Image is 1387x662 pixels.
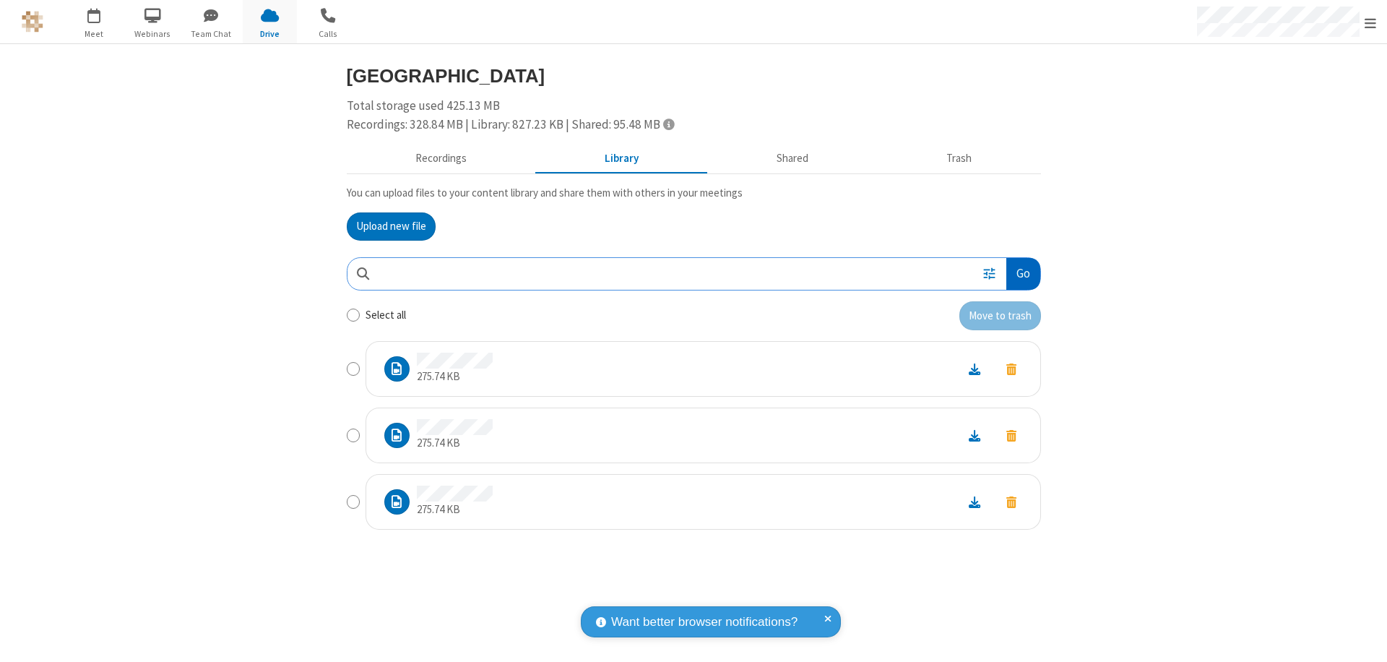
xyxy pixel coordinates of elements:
[347,185,1041,202] p: You can upload files to your content library and share them with others in your meetings
[243,27,297,40] span: Drive
[993,492,1029,512] button: Move to trash
[956,361,993,377] a: Download file
[126,27,180,40] span: Webinars
[347,145,536,173] button: Recorded meetings
[417,435,493,452] p: 275.74 KB
[959,301,1041,330] button: Move to trash
[956,494,993,510] a: Download file
[1006,258,1040,291] button: Go
[67,27,121,40] span: Meet
[956,427,993,444] a: Download file
[1351,624,1376,652] iframe: Chat
[536,145,708,173] button: Content library
[301,27,355,40] span: Calls
[708,145,878,173] button: Shared during meetings
[347,116,1041,134] div: Recordings: 328.84 MB | Library: 827.23 KB | Shared: 95.48 MB
[611,613,798,632] span: Want better browser notifications?
[347,97,1041,134] div: Total storage used 425.13 MB
[22,11,43,33] img: QA Selenium DO NOT DELETE OR CHANGE
[878,145,1041,173] button: Trash
[347,212,436,241] button: Upload new file
[184,27,238,40] span: Team Chat
[417,502,493,518] p: 275.74 KB
[366,307,406,324] label: Select all
[417,369,493,385] p: 275.74 KB
[347,66,1041,86] h3: [GEOGRAPHIC_DATA]
[993,359,1029,379] button: Move to trash
[663,118,674,130] span: Totals displayed include files that have been moved to the trash.
[993,426,1029,445] button: Move to trash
